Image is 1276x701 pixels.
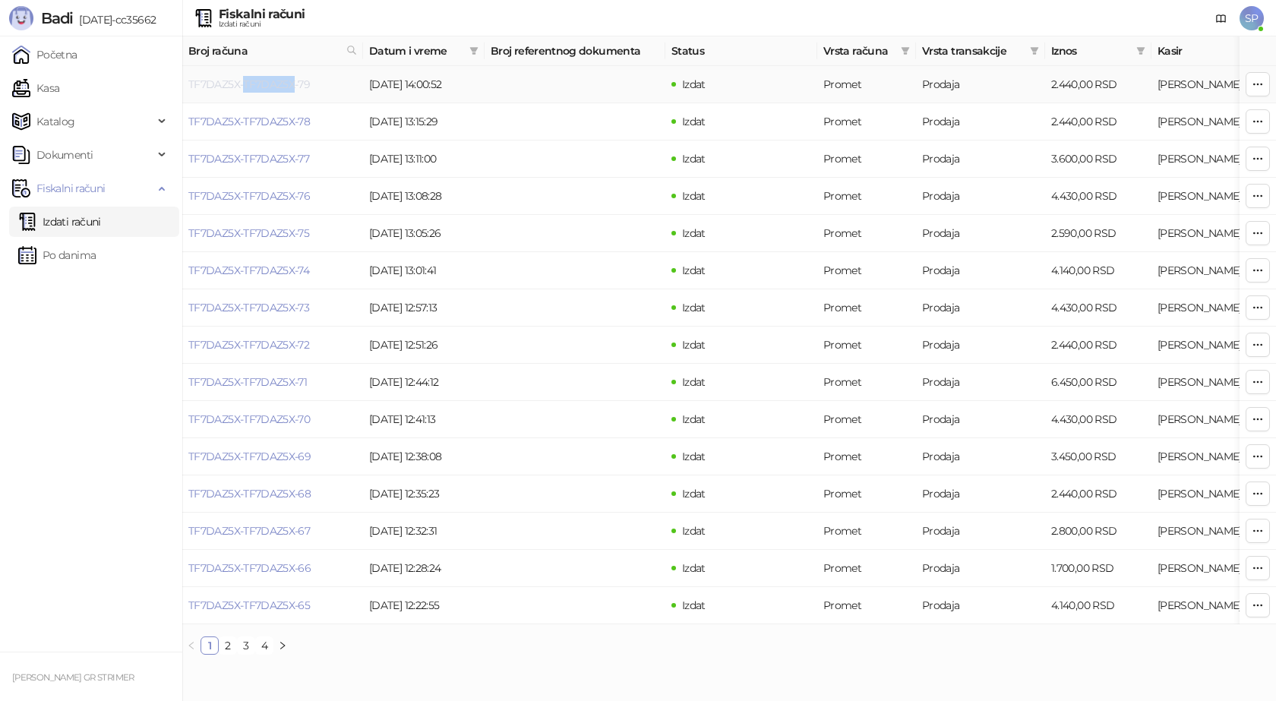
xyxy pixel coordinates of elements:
[188,264,309,277] a: TF7DAZ5X-TF7DAZ5X-74
[238,637,254,654] a: 3
[363,141,485,178] td: [DATE] 13:11:00
[1045,141,1151,178] td: 3.600,00 RSD
[182,636,201,655] li: Prethodna strana
[682,375,706,389] span: Izdat
[188,338,309,352] a: TF7DAZ5X-TF7DAZ5X-72
[682,152,706,166] span: Izdat
[188,375,307,389] a: TF7DAZ5X-TF7DAZ5X-71
[273,636,292,655] button: right
[1240,6,1264,30] span: SP
[188,43,340,59] span: Broj računa
[36,106,75,137] span: Katalog
[363,475,485,513] td: [DATE] 12:35:23
[188,524,310,538] a: TF7DAZ5X-TF7DAZ5X-67
[823,43,895,59] span: Vrsta računa
[916,438,1045,475] td: Prodaja
[363,289,485,327] td: [DATE] 12:57:13
[916,141,1045,178] td: Prodaja
[36,140,93,170] span: Dokumenti
[188,77,310,91] a: TF7DAZ5X-TF7DAZ5X-79
[41,9,73,27] span: Badi
[682,226,706,240] span: Izdat
[1045,103,1151,141] td: 2.440,00 RSD
[182,178,363,215] td: TF7DAZ5X-TF7DAZ5X-76
[182,289,363,327] td: TF7DAZ5X-TF7DAZ5X-73
[916,289,1045,327] td: Prodaja
[9,6,33,30] img: Logo
[1027,39,1042,62] span: filter
[682,264,706,277] span: Izdat
[817,364,916,401] td: Promet
[817,178,916,215] td: Promet
[916,550,1045,587] td: Prodaja
[1136,46,1145,55] span: filter
[201,637,218,654] a: 1
[363,587,485,624] td: [DATE] 12:22:55
[916,252,1045,289] td: Prodaja
[182,438,363,475] td: TF7DAZ5X-TF7DAZ5X-69
[817,438,916,475] td: Promet
[182,66,363,103] td: TF7DAZ5X-TF7DAZ5X-79
[237,636,255,655] li: 3
[182,550,363,587] td: TF7DAZ5X-TF7DAZ5X-66
[187,641,196,650] span: left
[182,636,201,655] button: left
[188,412,310,426] a: TF7DAZ5X-TF7DAZ5X-70
[363,401,485,438] td: [DATE] 12:41:13
[916,36,1045,66] th: Vrsta transakcije
[182,103,363,141] td: TF7DAZ5X-TF7DAZ5X-78
[682,189,706,203] span: Izdat
[485,36,665,66] th: Broj referentnog dokumenta
[1045,364,1151,401] td: 6.450,00 RSD
[36,173,105,204] span: Fiskalni računi
[916,587,1045,624] td: Prodaja
[469,46,478,55] span: filter
[682,561,706,575] span: Izdat
[817,587,916,624] td: Promet
[188,450,311,463] a: TF7DAZ5X-TF7DAZ5X-69
[255,636,273,655] li: 4
[898,39,913,62] span: filter
[817,289,916,327] td: Promet
[817,36,916,66] th: Vrsta računa
[817,141,916,178] td: Promet
[916,215,1045,252] td: Prodaja
[182,364,363,401] td: TF7DAZ5X-TF7DAZ5X-71
[188,152,309,166] a: TF7DAZ5X-TF7DAZ5X-77
[1045,475,1151,513] td: 2.440,00 RSD
[817,513,916,550] td: Promet
[182,475,363,513] td: TF7DAZ5X-TF7DAZ5X-68
[219,636,237,655] li: 2
[188,487,311,500] a: TF7DAZ5X-TF7DAZ5X-68
[363,215,485,252] td: [DATE] 13:05:26
[1045,401,1151,438] td: 4.430,00 RSD
[817,66,916,103] td: Promet
[12,39,77,70] a: Početna
[1045,438,1151,475] td: 3.450,00 RSD
[682,487,706,500] span: Izdat
[916,103,1045,141] td: Prodaja
[1045,513,1151,550] td: 2.800,00 RSD
[817,252,916,289] td: Promet
[12,672,134,683] small: [PERSON_NAME] GR STRIMER
[817,475,916,513] td: Promet
[1045,215,1151,252] td: 2.590,00 RSD
[363,513,485,550] td: [DATE] 12:32:31
[182,401,363,438] td: TF7DAZ5X-TF7DAZ5X-70
[1045,252,1151,289] td: 4.140,00 RSD
[182,327,363,364] td: TF7DAZ5X-TF7DAZ5X-72
[1045,289,1151,327] td: 4.430,00 RSD
[1045,178,1151,215] td: 4.430,00 RSD
[18,240,96,270] a: Po danima
[916,327,1045,364] td: Prodaja
[1133,39,1148,62] span: filter
[363,252,485,289] td: [DATE] 13:01:41
[916,66,1045,103] td: Prodaja
[18,207,101,237] a: Izdati računi
[817,327,916,364] td: Promet
[916,364,1045,401] td: Prodaja
[278,641,287,650] span: right
[1045,66,1151,103] td: 2.440,00 RSD
[466,39,482,62] span: filter
[220,637,236,654] a: 2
